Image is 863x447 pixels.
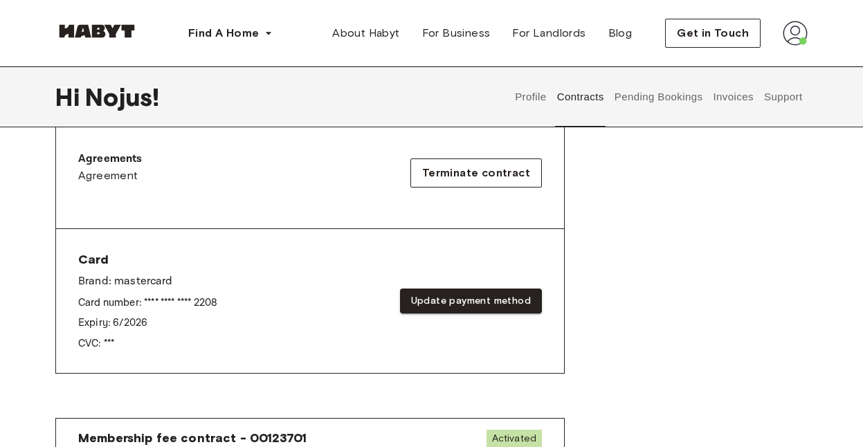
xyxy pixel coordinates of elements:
span: Membership fee contract - 00123701 [78,430,307,446]
span: For Landlords [512,25,585,42]
a: For Landlords [501,19,597,47]
span: About Habyt [332,25,399,42]
span: Terminate contract [422,165,530,181]
button: Support [762,66,804,127]
span: Agreement [78,167,138,184]
span: Activated [487,430,542,447]
img: avatar [783,21,808,46]
span: Card [78,251,217,268]
button: Invoices [711,66,755,127]
button: Profile [514,66,549,127]
button: Update payment method [400,289,542,314]
div: user profile tabs [510,66,808,127]
p: Agreements [78,151,143,167]
span: Find A Home [188,25,259,42]
span: Hi [55,82,85,111]
a: About Habyt [321,19,410,47]
button: Terminate contract [410,158,542,188]
p: Brand: mastercard [78,273,217,290]
button: Find A Home [177,19,284,47]
button: Get in Touch [665,19,761,48]
button: Pending Bookings [612,66,705,127]
span: Blog [608,25,633,42]
button: Contracts [555,66,606,127]
span: Get in Touch [677,25,749,42]
span: For Business [422,25,491,42]
span: Nojus ! [85,82,159,111]
img: Habyt [55,24,138,38]
a: Agreement [78,167,143,184]
a: For Business [411,19,502,47]
a: Blog [597,19,644,47]
p: Expiry: 6 / 2026 [78,316,217,330]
